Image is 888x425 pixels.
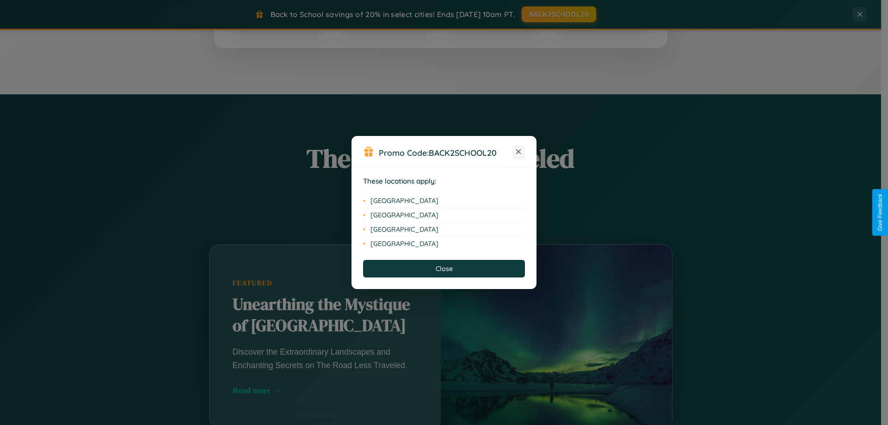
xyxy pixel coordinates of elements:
strong: These locations apply: [363,177,437,185]
b: BACK2SCHOOL20 [429,148,497,158]
div: Give Feedback [877,194,883,231]
li: [GEOGRAPHIC_DATA] [363,194,525,208]
li: [GEOGRAPHIC_DATA] [363,222,525,237]
li: [GEOGRAPHIC_DATA] [363,237,525,251]
button: Close [363,260,525,277]
h3: Promo Code: [379,148,512,158]
li: [GEOGRAPHIC_DATA] [363,208,525,222]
